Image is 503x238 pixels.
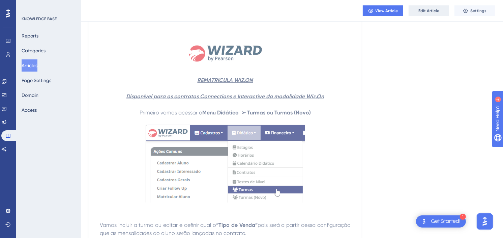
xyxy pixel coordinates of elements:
[216,222,258,228] strong: “Tipo de Venda”
[470,8,486,14] span: Settings
[100,222,216,228] span: Vamos incluir a turma ou editar e definir qual o
[22,104,37,116] button: Access
[22,59,37,72] button: Articles
[140,109,202,116] span: Primeiro vamos acessar o
[47,3,49,9] div: 4
[454,5,495,16] button: Settings
[16,2,42,10] span: Need Help?
[22,74,51,86] button: Page Settings
[198,77,253,83] strong: REMATRICULA WIZ.ON
[126,93,324,100] strong: Disponível para os contratos Connections e Interactive da modalidade Wiz.On
[22,89,38,101] button: Domain
[22,30,38,42] button: Reports
[22,45,46,57] button: Categories
[431,218,461,225] div: Get Started!
[416,215,466,228] div: Open Get Started! checklist, remaining modules: 1
[376,8,398,14] span: View Article
[420,217,428,226] img: launcher-image-alternative-text
[363,5,403,16] button: View Article
[202,109,311,116] strong: Menu Didático ➣ Turmas ou Turmas (Novo)
[475,211,495,232] iframe: UserGuiding AI Assistant Launcher
[460,214,466,220] div: 1
[409,5,449,16] button: Edit Article
[22,16,57,22] div: KNOWLEDGE BASE
[418,8,439,14] span: Edit Article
